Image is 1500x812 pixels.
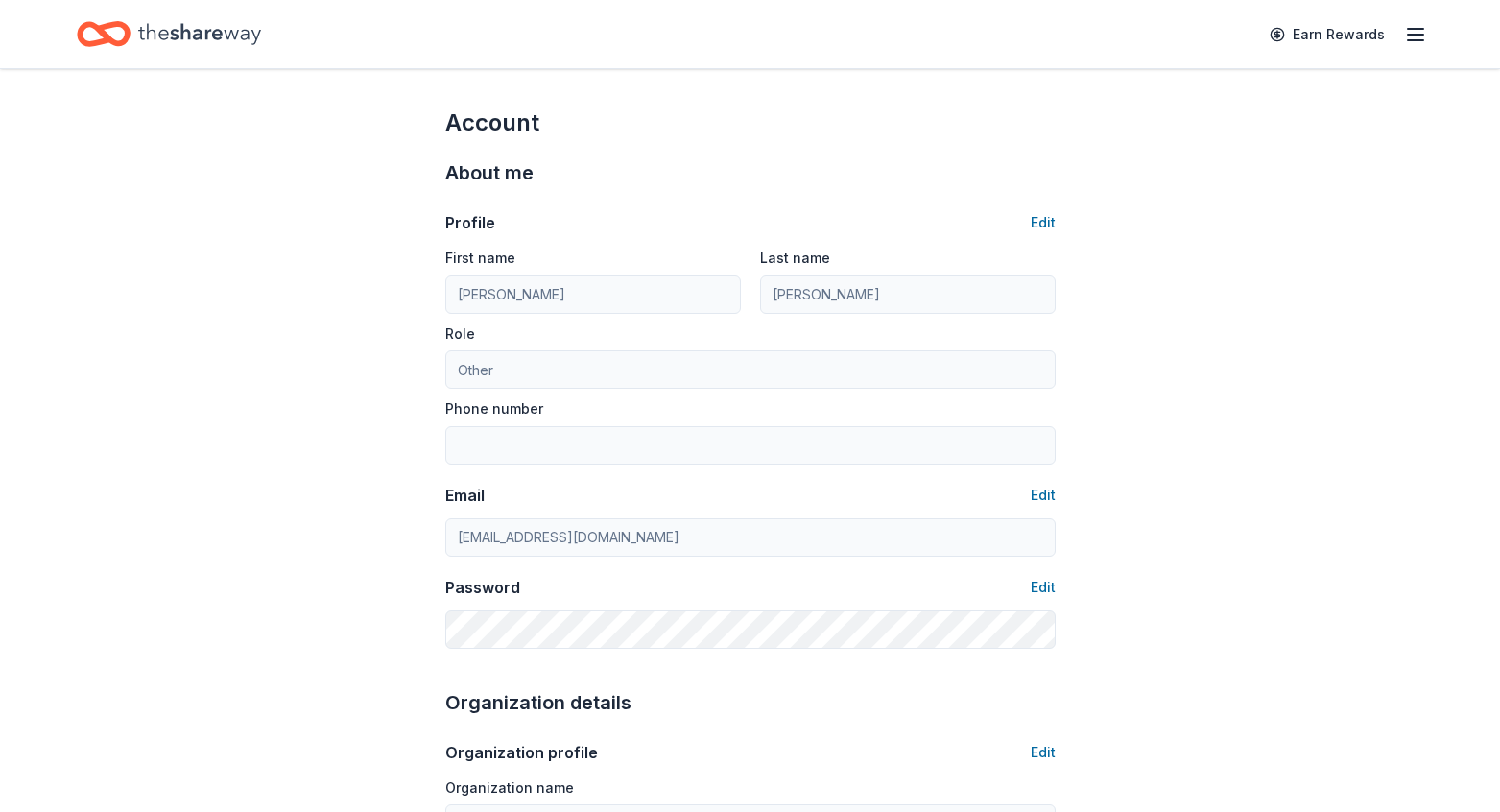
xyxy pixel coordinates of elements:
div: Account [445,107,1056,138]
label: Phone number [445,399,543,418]
button: Edit [1031,741,1056,764]
a: Earn Rewards [1258,17,1396,52]
a: Home [77,12,261,57]
button: Edit [1031,484,1056,507]
div: Password [445,576,520,599]
button: Edit [1031,211,1056,234]
label: Role [445,324,475,344]
button: Edit [1031,576,1056,599]
label: Organization name [445,778,574,798]
div: Email [445,484,485,507]
div: About me [445,157,1056,188]
div: Organization profile [445,741,598,764]
div: Organization details [445,687,1056,718]
label: First name [445,249,515,268]
div: Profile [445,211,495,234]
label: Last name [760,249,830,268]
